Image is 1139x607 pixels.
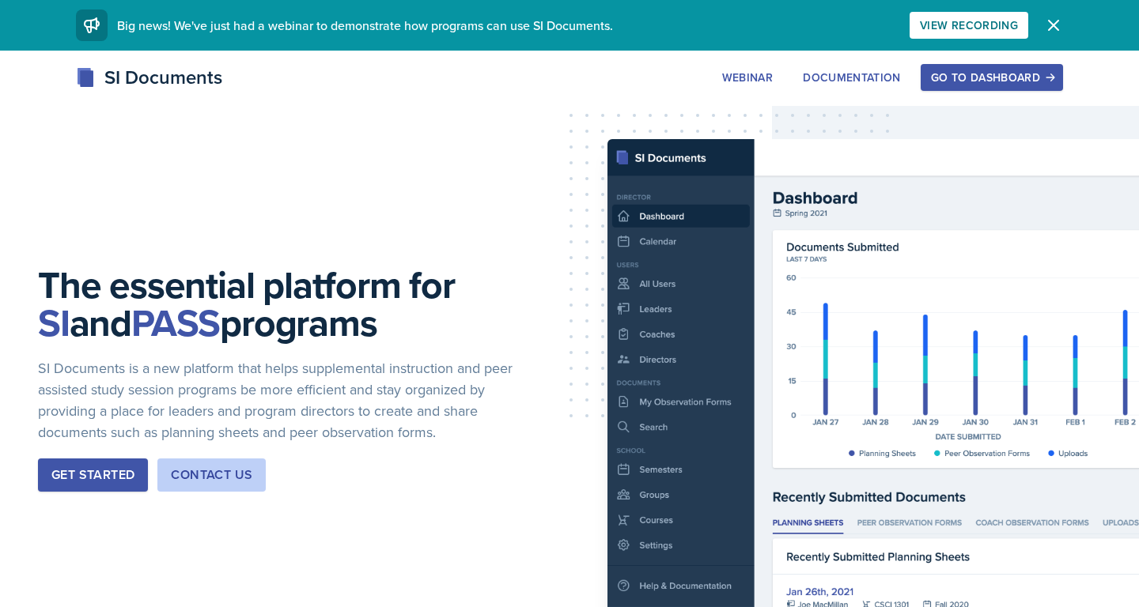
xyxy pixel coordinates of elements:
button: Webinar [712,64,783,91]
div: SI Documents [76,63,222,92]
button: View Recording [910,12,1028,39]
div: Go to Dashboard [931,71,1053,84]
button: Documentation [793,64,911,91]
div: Documentation [803,71,901,84]
span: Big news! We've just had a webinar to demonstrate how programs can use SI Documents. [117,17,613,34]
div: Get Started [51,466,134,484]
div: Webinar [722,71,773,84]
button: Contact Us [157,458,266,492]
div: View Recording [920,19,1018,32]
button: Get Started [38,458,148,492]
button: Go to Dashboard [921,64,1063,91]
div: Contact Us [171,466,252,484]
